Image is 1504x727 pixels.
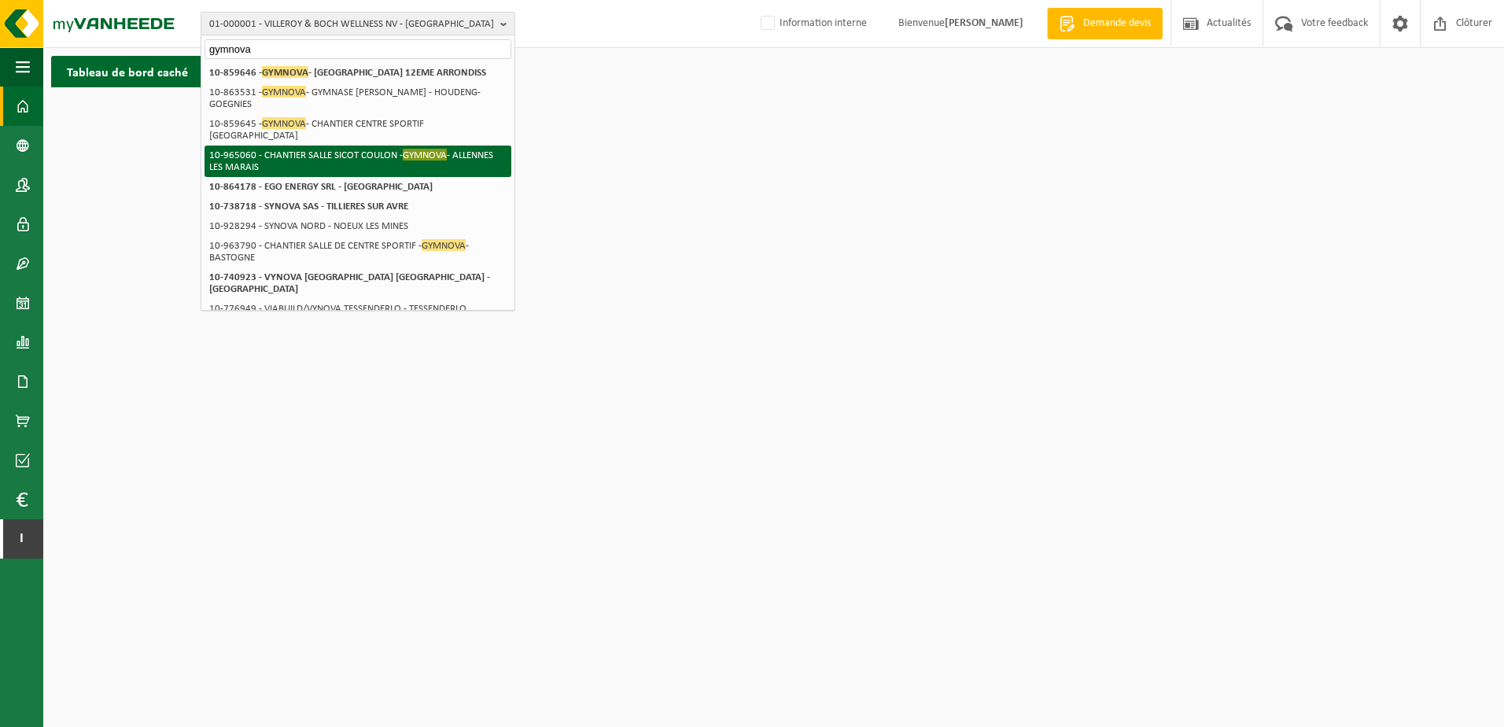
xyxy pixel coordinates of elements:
[945,17,1023,29] strong: [PERSON_NAME]
[205,236,511,268] li: 10-963790 - CHANTIER SALLE DE CENTRE SPORTIF - - BASTOGNE
[205,299,511,319] li: 10-776949 - VIABUILD/VYNOVA TESSENDERLO - TESSENDERLO
[205,39,511,59] input: Chercher des succursales liées
[16,519,28,559] span: I
[209,201,408,212] strong: 10-738718 - SYNOVA SAS - TILLIERES SUR AVRE
[758,12,867,35] label: Information interne
[51,56,204,87] h2: Tableau de bord caché
[262,66,308,78] span: GYMNOVA
[1047,8,1163,39] a: Demande devis
[209,66,486,78] strong: 10-859646 - - [GEOGRAPHIC_DATA] 12EME ARRONDISS
[1079,16,1155,31] span: Demande devis
[205,83,511,114] li: 10-863531 - - GYMNASE [PERSON_NAME] - HOUDENG-GOEGNIES
[209,272,490,294] strong: 10-740923 - VYNOVA [GEOGRAPHIC_DATA] [GEOGRAPHIC_DATA] - [GEOGRAPHIC_DATA]
[205,216,511,236] li: 10-928294 - SYNOVA NORD - NOEUX LES MINES
[205,114,511,146] li: 10-859645 - - CHANTIER CENTRE SPORTIF [GEOGRAPHIC_DATA]
[422,239,466,251] span: GYMNOVA
[201,12,515,35] button: 01-000001 - VILLEROY & BOCH WELLNESS NV - [GEOGRAPHIC_DATA]
[262,86,306,98] span: GYMNOVA
[209,13,494,36] span: 01-000001 - VILLEROY & BOCH WELLNESS NV - [GEOGRAPHIC_DATA]
[209,182,433,192] strong: 10-864178 - EGO ENERGY SRL - [GEOGRAPHIC_DATA]
[403,149,447,161] span: GYMNOVA
[205,146,511,177] li: 10-965060 - CHANTIER SALLE SICOT COULON - - ALLENNES LES MARAIS
[262,117,306,129] span: GYMNOVA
